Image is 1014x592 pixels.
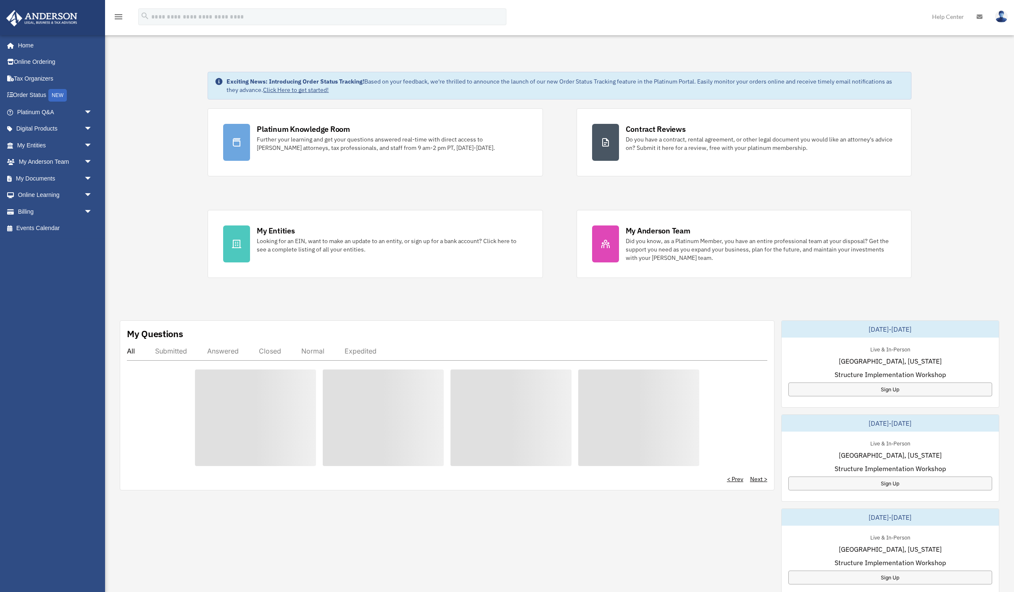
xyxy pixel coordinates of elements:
[227,77,904,94] div: Based on your feedback, we're thrilled to announce the launch of our new Order Status Tracking fe...
[577,108,911,176] a: Contract Reviews Do you have a contract, rental agreement, or other legal document you would like...
[4,10,80,26] img: Anderson Advisors Platinum Portal
[84,120,101,138] span: arrow_drop_down
[835,464,946,474] span: Structure Implementation Workshop
[127,347,135,355] div: All
[227,78,364,85] strong: Exciting News: Introducing Order Status Tracking!
[6,187,105,204] a: Online Learningarrow_drop_down
[835,558,946,568] span: Structure Implementation Workshop
[113,12,124,22] i: menu
[727,475,743,483] a: < Prev
[84,104,101,121] span: arrow_drop_down
[626,237,896,262] div: Did you know, as a Platinum Member, you have an entire professional team at your disposal? Get th...
[207,347,239,355] div: Answered
[864,344,917,353] div: Live & In-Person
[839,544,942,554] span: [GEOGRAPHIC_DATA], [US_STATE]
[995,10,1008,23] img: User Pic
[6,120,105,137] a: Digital Productsarrow_drop_down
[48,89,67,102] div: NEW
[788,571,992,584] a: Sign Up
[6,170,105,187] a: My Documentsarrow_drop_down
[257,135,527,152] div: Further your learning and get your questions answered real-time with direct access to [PERSON_NAM...
[626,124,686,134] div: Contract Reviews
[84,170,101,187] span: arrow_drop_down
[839,356,942,366] span: [GEOGRAPHIC_DATA], [US_STATE]
[6,87,105,104] a: Order StatusNEW
[782,509,999,526] div: [DATE]-[DATE]
[839,450,942,460] span: [GEOGRAPHIC_DATA], [US_STATE]
[6,54,105,71] a: Online Ordering
[6,104,105,120] a: Platinum Q&Aarrow_drop_down
[257,237,527,254] div: Looking for an EIN, want to make an update to an entity, or sign up for a bank account? Click her...
[782,321,999,338] div: [DATE]-[DATE]
[259,347,281,355] div: Closed
[6,220,105,237] a: Events Calendar
[84,154,101,171] span: arrow_drop_down
[788,382,992,396] a: Sign Up
[140,11,150,21] i: search
[626,135,896,152] div: Do you have a contract, rental agreement, or other legal document you would like an attorney's ad...
[750,475,767,483] a: Next >
[864,438,917,447] div: Live & In-Person
[6,37,101,54] a: Home
[84,187,101,204] span: arrow_drop_down
[84,203,101,220] span: arrow_drop_down
[788,477,992,490] a: Sign Up
[155,347,187,355] div: Submitted
[345,347,377,355] div: Expedited
[864,532,917,541] div: Live & In-Person
[208,210,543,278] a: My Entities Looking for an EIN, want to make an update to an entity, or sign up for a bank accoun...
[263,86,329,94] a: Click Here to get started!
[84,137,101,154] span: arrow_drop_down
[127,327,183,340] div: My Questions
[835,369,946,380] span: Structure Implementation Workshop
[6,154,105,170] a: My Anderson Teamarrow_drop_down
[257,225,295,236] div: My Entities
[6,70,105,87] a: Tax Organizers
[301,347,324,355] div: Normal
[626,225,690,236] div: My Anderson Team
[577,210,911,278] a: My Anderson Team Did you know, as a Platinum Member, you have an entire professional team at your...
[208,108,543,176] a: Platinum Knowledge Room Further your learning and get your questions answered real-time with dire...
[782,415,999,432] div: [DATE]-[DATE]
[6,203,105,220] a: Billingarrow_drop_down
[257,124,350,134] div: Platinum Knowledge Room
[6,137,105,154] a: My Entitiesarrow_drop_down
[113,15,124,22] a: menu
